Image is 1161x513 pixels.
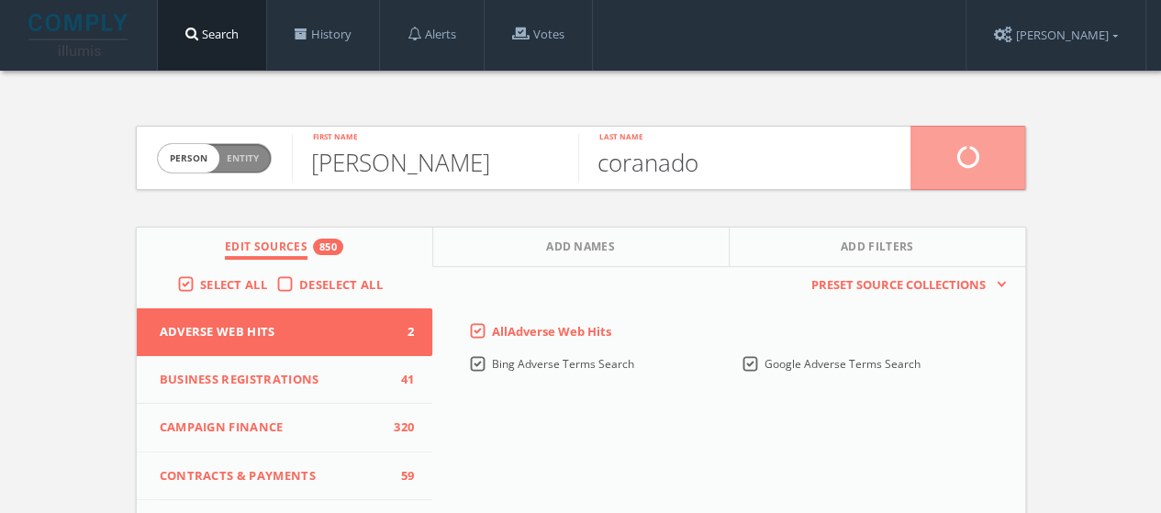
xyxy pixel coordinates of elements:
button: Contracts & Payments59 [137,452,433,501]
button: Campaign Finance320 [137,404,433,452]
span: Add Filters [841,239,914,260]
span: Preset Source Collections [802,276,995,295]
span: Contracts & Payments [160,467,387,485]
span: Edit Sources [225,239,307,260]
span: 41 [386,371,414,389]
span: Entity [227,151,259,165]
span: 320 [386,418,414,437]
span: Select All [200,276,267,293]
button: Business Registrations41 [137,356,433,405]
span: Deselect All [299,276,383,293]
span: 59 [386,467,414,485]
span: Campaign Finance [160,418,387,437]
button: Adverse Web Hits2 [137,308,433,356]
button: Edit Sources850 [137,228,433,267]
span: 2 [386,323,414,341]
span: person [158,144,219,173]
img: illumis [28,14,131,56]
span: Adverse Web Hits [160,323,387,341]
span: All Adverse Web Hits [492,323,611,340]
button: Add Filters [730,228,1025,267]
span: Bing Adverse Terms Search [492,356,634,372]
span: Business Registrations [160,371,387,389]
button: Preset Source Collections [802,276,1006,295]
div: 850 [313,239,343,255]
span: Google Adverse Terms Search [765,356,921,372]
span: Add Names [546,239,615,260]
button: Add Names [433,228,730,267]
